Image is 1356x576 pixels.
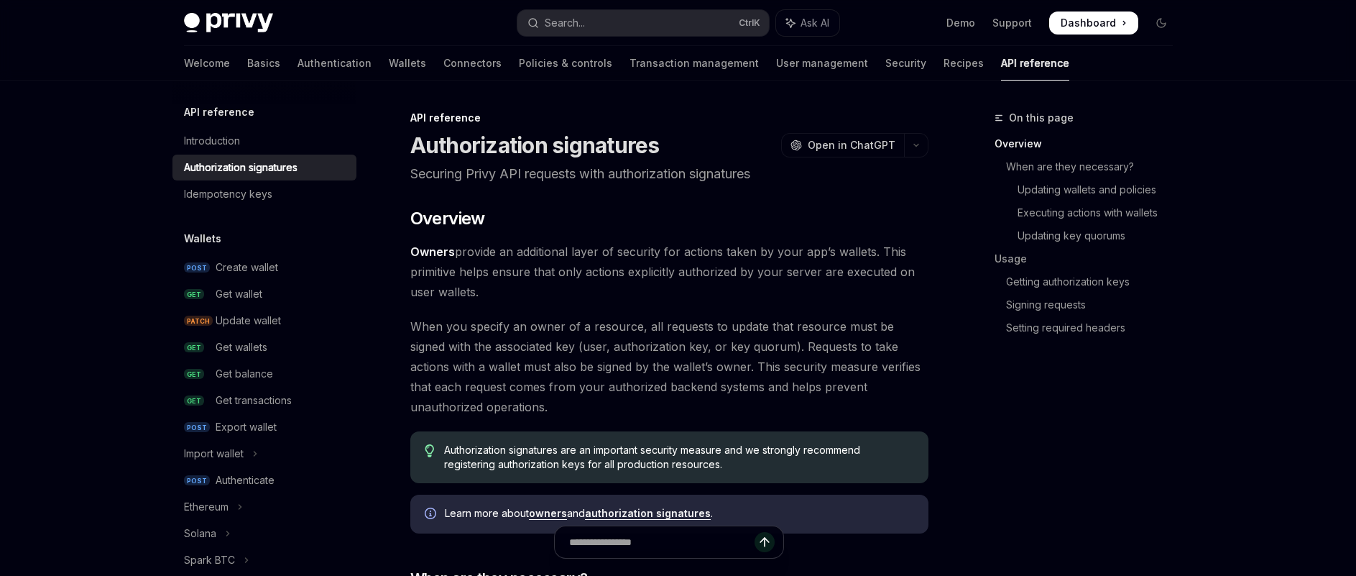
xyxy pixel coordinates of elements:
[995,316,1184,339] a: Setting required headers
[995,224,1184,247] a: Updating key quorums
[389,46,426,81] a: Wallets
[995,293,1184,316] a: Signing requests
[585,507,711,520] a: authorization signatures
[298,46,372,81] a: Authentication
[569,526,755,558] input: Ask a question...
[184,342,204,353] span: GET
[216,392,292,409] div: Get transactions
[519,46,612,81] a: Policies & controls
[425,444,435,457] svg: Tip
[184,498,229,516] div: Ethereum
[184,159,298,176] div: Authorization signatures
[216,285,262,303] div: Get wallet
[184,13,273,33] img: dark logo
[184,230,221,247] h5: Wallets
[216,339,267,356] div: Get wallets
[184,475,210,486] span: POST
[776,10,839,36] button: Toggle assistant panel
[172,521,356,547] button: Toggle Solana section
[184,552,235,569] div: Spark BTC
[410,164,928,184] p: Securing Privy API requests with authorization signatures
[425,508,439,522] svg: Info
[1001,46,1069,81] a: API reference
[410,132,660,158] h1: Authorization signatures
[172,334,356,360] a: GETGet wallets
[1061,16,1116,30] span: Dashboard
[172,414,356,440] a: POSTExport wallet
[992,16,1032,30] a: Support
[184,132,240,150] div: Introduction
[216,419,277,436] div: Export wallet
[885,46,926,81] a: Security
[172,361,356,387] a: GETGet balance
[172,255,356,280] a: POSTCreate wallet
[216,472,275,489] div: Authenticate
[216,259,278,276] div: Create wallet
[808,138,895,152] span: Open in ChatGPT
[184,525,216,542] div: Solana
[995,155,1184,178] a: When are they necessary?
[739,17,760,29] span: Ctrl K
[172,181,356,207] a: Idempotency keys
[172,388,356,413] a: GETGet transactions
[995,270,1184,293] a: Getting authorization keys
[216,365,273,383] div: Get balance
[172,281,356,307] a: GETGet wallet
[172,128,356,154] a: Introduction
[801,16,829,30] span: Ask AI
[1049,12,1138,35] a: Dashboard
[172,494,356,520] button: Toggle Ethereum section
[445,506,914,521] span: Learn more about and .
[184,289,204,300] span: GET
[184,396,204,406] span: GET
[184,316,213,326] span: PATCH
[216,312,281,329] div: Update wallet
[946,16,975,30] a: Demo
[995,201,1184,224] a: Executing actions with wallets
[995,178,1184,201] a: Updating wallets and policies
[184,186,272,203] div: Idempotency keys
[172,155,356,180] a: Authorization signatures
[629,46,759,81] a: Transaction management
[184,46,230,81] a: Welcome
[184,262,210,273] span: POST
[755,532,775,552] button: Send message
[172,441,356,467] button: Toggle Import wallet section
[172,467,356,493] a: POSTAuthenticate
[545,14,585,32] div: Search...
[172,547,356,573] button: Toggle Spark BTC section
[184,369,204,380] span: GET
[781,133,904,157] button: Open in ChatGPT
[410,207,485,230] span: Overview
[184,104,254,121] h5: API reference
[172,308,356,334] a: PATCHUpdate wallet
[443,46,502,81] a: Connectors
[517,10,769,36] button: Open search
[995,132,1184,155] a: Overview
[410,111,928,125] div: API reference
[944,46,984,81] a: Recipes
[1009,109,1074,127] span: On this page
[1150,12,1173,35] button: Toggle dark mode
[529,507,567,520] a: owners
[444,443,913,472] span: Authorization signatures are an important security measure and we strongly recommend registering ...
[184,445,244,462] div: Import wallet
[776,46,868,81] a: User management
[184,422,210,433] span: POST
[410,316,928,417] span: When you specify an owner of a resource, all requests to update that resource must be signed with...
[995,247,1184,270] a: Usage
[410,242,928,302] span: provide an additional layer of security for actions taken by your app’s wallets. This primitive h...
[410,244,455,260] a: Owners
[247,46,280,81] a: Basics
